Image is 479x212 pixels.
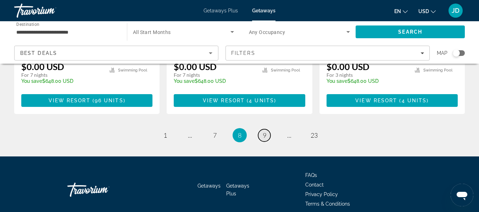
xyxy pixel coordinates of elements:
a: Getaways Plus [226,183,249,196]
a: Travorium [14,1,85,20]
input: Select destination [16,28,118,36]
button: View Resort(4 units) [174,94,305,107]
span: 4 units [402,98,427,103]
span: You save [327,78,347,84]
p: For 7 nights [174,72,255,78]
a: Getaways [252,8,275,13]
span: View Resort [355,98,397,103]
button: View Resort(96 units) [21,94,152,107]
button: Search [356,25,465,38]
p: $648.00 USD [174,78,255,84]
span: ( ) [90,98,126,103]
span: 23 [311,131,318,139]
mat-select: Sort by [20,49,212,57]
span: View Resort [49,98,90,103]
span: USD [418,8,429,14]
span: Map [437,48,447,58]
a: Getaways Plus [204,8,238,13]
p: $0.00 USD [174,61,217,72]
span: en [394,8,401,14]
button: View Resort(4 units) [327,94,458,107]
span: 96 units [95,98,123,103]
span: Any Occupancy [249,29,285,35]
span: Destination [16,22,39,27]
p: $648.00 USD [21,78,102,84]
button: Change currency [418,6,436,16]
span: Swimming Pool [271,68,300,73]
span: ... [287,131,291,139]
span: 8 [238,131,241,139]
a: Terms & Conditions [305,201,350,207]
span: ... [188,131,192,139]
a: FAQs [305,172,317,178]
p: For 3 nights [327,72,408,78]
span: ( ) [245,98,276,103]
nav: Pagination [14,128,465,142]
a: Privacy Policy [305,191,338,197]
span: Filters [231,50,255,56]
p: For 7 nights [21,72,102,78]
span: All Start Months [133,29,171,35]
span: 9 [263,131,266,139]
span: View Resort [203,98,245,103]
p: $0.00 USD [21,61,64,72]
span: 1 [163,131,167,139]
p: $0.00 USD [327,61,369,72]
button: Change language [394,6,408,16]
button: User Menu [446,3,465,18]
span: ( ) [397,98,429,103]
a: Go Home [67,179,138,200]
iframe: Button to launch messaging window [451,184,473,206]
p: $648.00 USD [327,78,408,84]
button: Filters [225,46,430,61]
span: You save [21,78,42,84]
span: Swimming Pool [118,68,147,73]
span: JD [452,7,459,14]
a: Contact [305,182,324,188]
span: Best Deals [20,50,57,56]
a: Getaways [197,183,221,189]
span: Search [398,29,422,35]
span: 7 [213,131,217,139]
span: Swimming Pool [423,68,452,73]
span: You save [174,78,195,84]
span: 4 units [249,98,274,103]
